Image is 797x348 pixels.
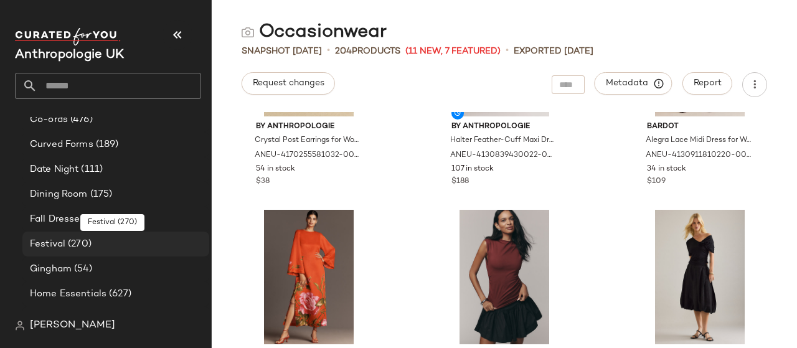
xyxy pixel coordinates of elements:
[15,28,121,45] img: cfy_white_logo.C9jOOHJF.svg
[255,135,361,146] span: Crystal Post Earrings for Women in Gold, Gold/Plated Brass/Cubic Zirconia by Anthropologie
[87,312,111,326] span: (199)
[451,176,469,187] span: $188
[30,138,93,152] span: Curved Forms
[514,45,593,58] p: Exported [DATE]
[30,312,87,326] span: Living Room
[30,187,88,202] span: Dining Room
[242,45,322,58] span: Snapshot [DATE]
[30,113,68,127] span: Co-ords
[15,321,25,331] img: svg%3e
[256,164,295,175] span: 54 in stock
[72,262,93,276] span: (54)
[65,237,92,252] span: (270)
[647,164,686,175] span: 34 in stock
[30,287,106,301] span: Home Essentials
[405,45,501,58] span: (11 New, 7 Featured)
[637,210,763,344] img: 4120949900016_001_e4
[242,26,254,39] img: svg%3e
[242,20,387,45] div: Occasionwear
[441,210,567,344] img: 4112346380131_061_b
[30,262,72,276] span: Gingham
[78,162,103,177] span: (111)
[646,150,752,161] span: ANEU-4130911810220-000-001
[30,318,115,333] span: [PERSON_NAME]
[647,176,666,187] span: $109
[85,212,105,227] span: (75)
[327,44,330,59] span: •
[506,44,509,59] span: •
[256,121,362,133] span: By Anthropologie
[595,72,672,95] button: Metadata
[256,176,270,187] span: $38
[255,150,361,161] span: ANEU-4170255581032-000-070
[605,78,662,89] span: Metadata
[682,72,732,95] button: Report
[68,113,93,127] span: (476)
[647,121,753,133] span: Bardot
[450,150,556,161] span: ANEU-4130839430022-000-051
[30,212,85,227] span: Fall Dresses
[30,162,78,177] span: Date Night
[451,164,494,175] span: 107 in stock
[88,187,113,202] span: (175)
[93,138,119,152] span: (189)
[15,49,124,62] span: Current Company Name
[106,287,131,301] span: (627)
[335,45,400,58] div: Products
[335,47,352,56] span: 204
[450,135,556,146] span: Halter Feather-Cuff Maxi Dress for Women in Purple, Polyester/Viscose, Size Uk 6 by Anthropologie
[451,121,557,133] span: By Anthropologie
[252,78,324,88] span: Request changes
[246,210,372,344] img: 4130967890010_060_b
[242,72,335,95] button: Request changes
[30,237,65,252] span: Festival
[693,78,722,88] span: Report
[646,135,752,146] span: Alegra Lace Midi Dress for Women in Black, Polyester/Elastane, Size Uk 12 by Bardot at Anthropologie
